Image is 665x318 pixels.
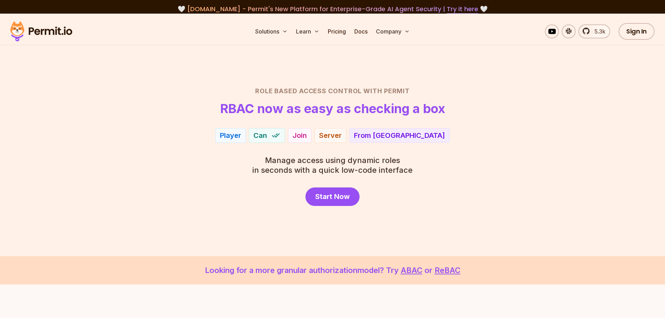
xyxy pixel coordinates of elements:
span: [DOMAIN_NAME] - Permit's New Platform for Enterprise-Grade AI Agent Security | [187,5,478,13]
a: Docs [352,24,370,38]
span: Can [253,131,267,140]
div: From [GEOGRAPHIC_DATA] [354,131,445,140]
a: 5.3k [578,24,610,38]
div: Join [293,131,307,140]
button: Solutions [252,24,290,38]
span: with Permit [363,86,410,96]
p: Looking for a more granular authorization model? Try or [17,265,648,276]
button: Company [373,24,413,38]
span: Start Now [315,192,350,201]
a: Pricing [325,24,349,38]
a: ReBAC [435,266,460,275]
button: Learn [293,24,322,38]
p: in seconds with a quick low-code interface [252,155,413,175]
a: ABAC [401,266,422,275]
h1: RBAC now as easy as checking a box [220,102,445,116]
h2: Role Based Access Control [88,86,577,96]
div: Server [319,131,342,140]
a: Try it here [447,5,478,14]
span: 5.3k [590,27,605,36]
img: Permit logo [7,20,75,43]
a: Sign In [619,23,655,40]
div: Player [220,131,241,140]
span: Manage access using dynamic roles [252,155,413,165]
a: Start Now [305,187,360,206]
div: 🤍 🤍 [17,4,648,14]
